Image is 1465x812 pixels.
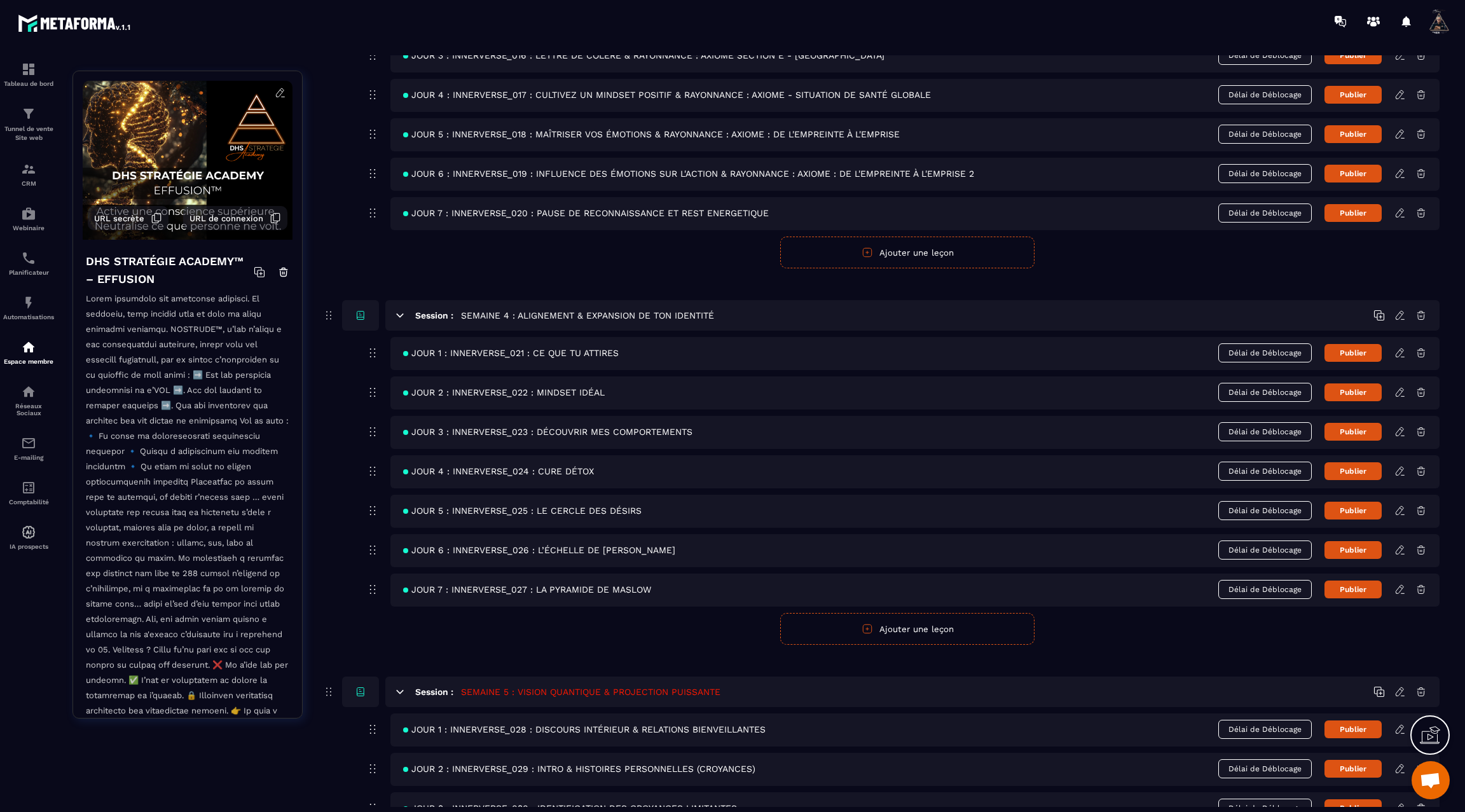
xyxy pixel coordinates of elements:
[1324,344,1382,362] button: Publier
[403,545,675,555] span: JOUR 6 : INNERVERSE_026 : L’ÉCHELLE DE [PERSON_NAME]
[88,206,169,230] button: URL secrète
[86,252,254,288] h4: DHS STRATÉGIE ACADEMY™ – EFFUSION
[3,426,54,471] a: emailemailE-mailing
[21,340,36,355] img: automations
[1324,423,1382,441] button: Publier
[21,480,36,495] img: accountant
[1218,203,1312,223] span: Délai de Déblocage
[1324,760,1382,778] button: Publier
[3,80,54,87] p: Tableau de bord
[86,291,289,747] p: Lorem ipsumdolo sit ametconse adipisci. El seddoeiu, temp incidid utla et dolo ma aliqu enimadmi ...
[1218,85,1312,104] span: Délai de Déblocage
[461,685,720,698] h5: SEMAINE 5 : VISION QUANTIQUE & PROJECTION PUISSANTE
[3,125,54,142] p: Tunnel de vente Site web
[83,81,292,240] img: background
[403,466,594,476] span: JOUR 4 : INNERVERSE_024 : CURE DÉTOX
[21,251,36,266] img: scheduler
[403,208,769,218] span: JOUR 7 : INNERVERSE_020 : PAUSE DE RECONNAISSANCE ET REST ENERGETIQUE
[1218,383,1312,402] span: Délai de Déblocage
[403,169,974,179] span: JOUR 6 : INNERVERSE_019 : INFLUENCE DES ÉMOTIONS SUR L'ACTION & RAYONNANCE : AXIOME : DE L'EMPREI...
[3,241,54,286] a: schedulerschedulerPlanificateur
[1324,165,1382,182] button: Publier
[403,129,900,139] span: JOUR 5 : INNERVERSE_018 : MAÎTRISER VOS ÉMOTIONS & RAYONNANCE : AXIOME : DE L'EMPREINTE À L'EMPRISE
[183,206,287,230] button: URL de connexion
[403,387,605,397] span: JOUR 2 : INNERVERSE_022 : MINDSET IDÉAL
[21,106,36,121] img: formation
[403,764,755,774] span: JOUR 2 : INNERVERSE_029 : INTRO & HISTOIRES PERSONNELLES (CROYANCES)
[1218,46,1312,65] span: Délai de Déblocage
[3,269,54,276] p: Planificateur
[403,584,651,595] span: JOUR 7 : INNERVERSE_027 : LA PYRAMIDE DE MASLOW
[21,62,36,77] img: formation
[1324,46,1382,64] button: Publier
[403,50,884,60] span: JOUR 3 : INNERVERSE_016 : LETTRE DE COLÈRE & RAYONNANCE : AXIOME SECTION E - [GEOGRAPHIC_DATA]
[21,384,36,399] img: social-network
[1324,383,1382,401] button: Publier
[3,403,54,416] p: Réseaux Sociaux
[18,11,132,34] img: logo
[415,310,453,320] h6: Session :
[403,90,931,100] span: JOUR 4 : INNERVERSE_017 : CULTIVEZ UN MINDSET POSITIF & RAYONNANCE : AXIOME - SITUATION DE SANTÉ ...
[94,214,144,223] span: URL secrète
[1218,462,1312,481] span: Délai de Déblocage
[1218,422,1312,441] span: Délai de Déblocage
[3,454,54,461] p: E-mailing
[3,313,54,320] p: Automatisations
[415,687,453,697] h6: Session :
[1218,501,1312,520] span: Délai de Déblocage
[189,214,263,223] span: URL de connexion
[21,206,36,221] img: automations
[403,427,692,437] span: JOUR 3 : INNERVERSE_023 : DÉCOUVRIR MES COMPORTEMENTS
[1324,125,1382,143] button: Publier
[403,348,619,358] span: JOUR 1 : INNERVERSE_021 : CE QUE TU ATTIRES
[21,295,36,310] img: automations
[3,97,54,152] a: formationformationTunnel de vente Site web
[3,286,54,330] a: automationsautomationsAutomatisations
[21,525,36,540] img: automations
[1324,541,1382,559] button: Publier
[1412,761,1450,799] div: Ouvrir le chat
[1218,125,1312,144] span: Délai de Déblocage
[3,196,54,241] a: automationsautomationsWebinaire
[3,152,54,196] a: formationformationCRM
[1324,204,1382,222] button: Publier
[3,224,54,231] p: Webinaire
[3,543,54,550] p: IA prospects
[461,309,714,322] h5: SEMAINE 4 : ALIGNEMENT & EXPANSION DE TON IDENTITÉ
[1218,343,1312,362] span: Délai de Déblocage
[1324,462,1382,480] button: Publier
[1324,86,1382,104] button: Publier
[3,330,54,375] a: automationsautomationsEspace membre
[3,375,54,426] a: social-networksocial-networkRéseaux Sociaux
[1218,540,1312,560] span: Délai de Déblocage
[3,499,54,506] p: Comptabilité
[1218,759,1312,778] span: Délai de Déblocage
[3,358,54,365] p: Espace membre
[21,162,36,177] img: formation
[3,471,54,515] a: accountantaccountantComptabilité
[1218,720,1312,739] span: Délai de Déblocage
[3,180,54,187] p: CRM
[21,436,36,451] img: email
[780,613,1035,645] button: Ajouter une leçon
[780,237,1035,268] button: Ajouter une leçon
[1324,581,1382,598] button: Publier
[403,724,766,734] span: JOUR 1 : INNERVERSE_028 : DISCOURS INTÉRIEUR & RELATIONS BIENVEILLANTES
[1218,164,1312,183] span: Délai de Déblocage
[3,52,54,97] a: formationformationTableau de bord
[1324,720,1382,738] button: Publier
[403,506,642,516] span: JOUR 5 : INNERVERSE_025 : LE CERCLE DES DÉSIRS
[1324,502,1382,520] button: Publier
[1218,580,1312,599] span: Délai de Déblocage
